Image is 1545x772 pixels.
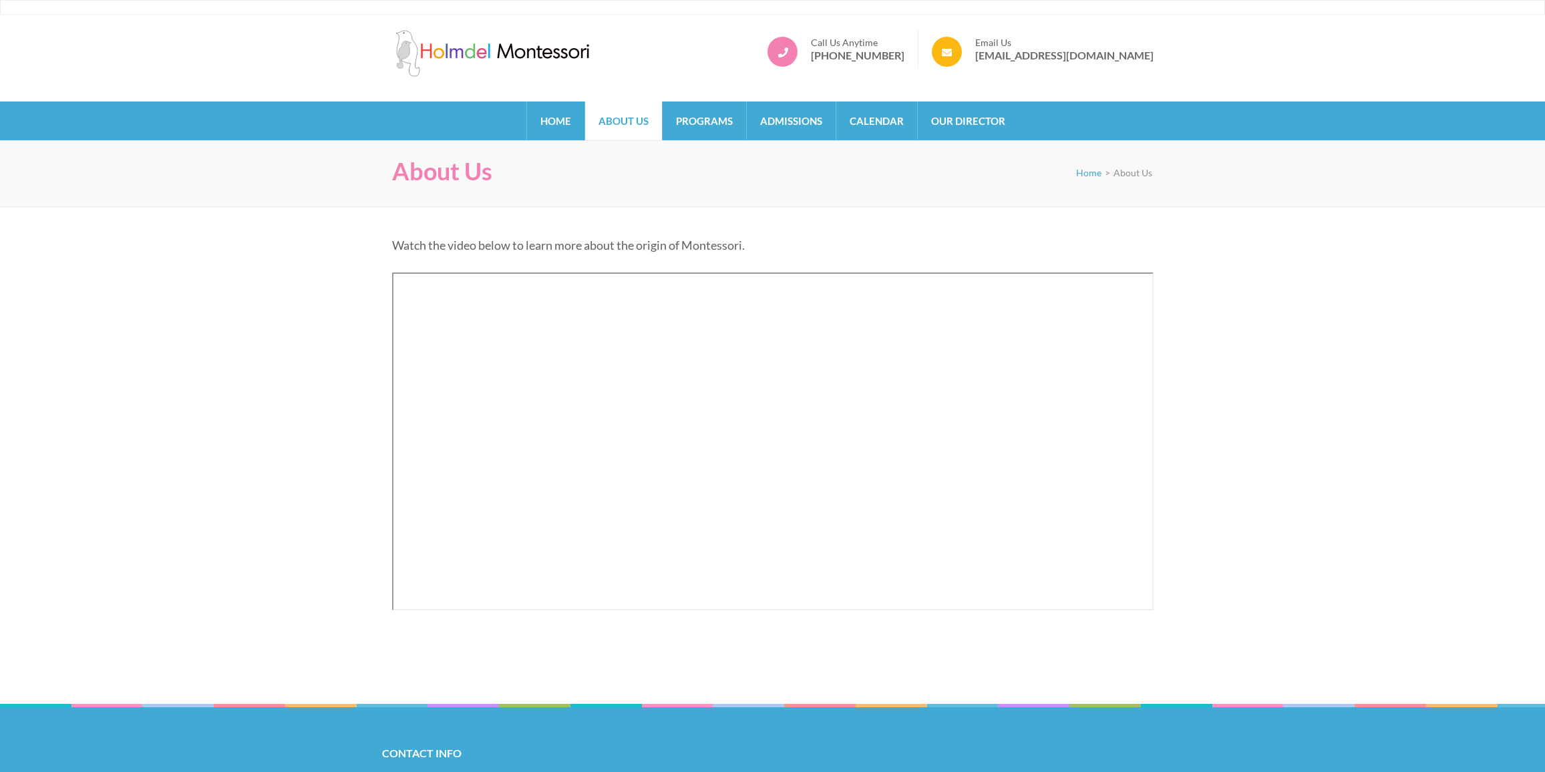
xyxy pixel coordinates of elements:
[836,102,917,140] a: Calendar
[382,744,1164,763] h2: Contact Info
[392,236,1154,254] p: Watch the video below to learn more about the origin of Montessori.
[1076,167,1101,178] a: Home
[527,102,584,140] a: Home
[975,49,1154,62] a: [EMAIL_ADDRESS][DOMAIN_NAME]
[392,157,492,186] h1: About Us
[975,37,1154,49] span: Email Us
[747,102,836,140] a: Admissions
[663,102,746,140] a: Programs
[585,102,662,140] a: About Us
[392,30,592,77] img: Holmdel Montessori School
[918,102,1019,140] a: Our Director
[811,49,904,62] a: [PHONE_NUMBER]
[811,37,904,49] span: Call Us Anytime
[1105,167,1110,178] span: >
